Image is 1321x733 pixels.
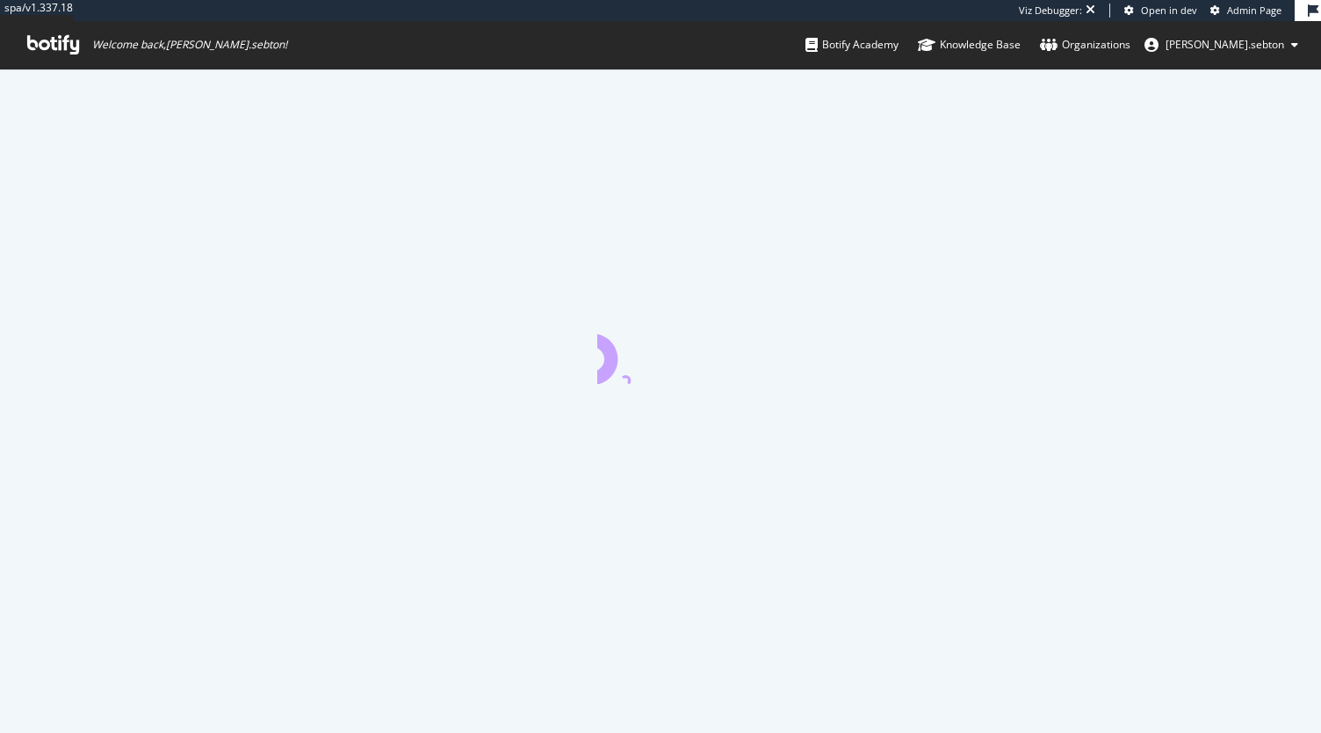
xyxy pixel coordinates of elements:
a: Admin Page [1210,4,1281,18]
span: Welcome back, [PERSON_NAME].sebton ! [92,38,287,52]
span: Admin Page [1227,4,1281,17]
div: Viz Debugger: [1019,4,1082,18]
div: Knowledge Base [918,36,1021,54]
a: Organizations [1040,21,1130,69]
a: Open in dev [1124,4,1197,18]
a: Botify Academy [805,21,899,69]
div: Botify Academy [805,36,899,54]
span: Open in dev [1141,4,1197,17]
span: anne.sebton [1166,37,1284,52]
button: [PERSON_NAME].sebton [1130,31,1312,59]
div: Organizations [1040,36,1130,54]
a: Knowledge Base [918,21,1021,69]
